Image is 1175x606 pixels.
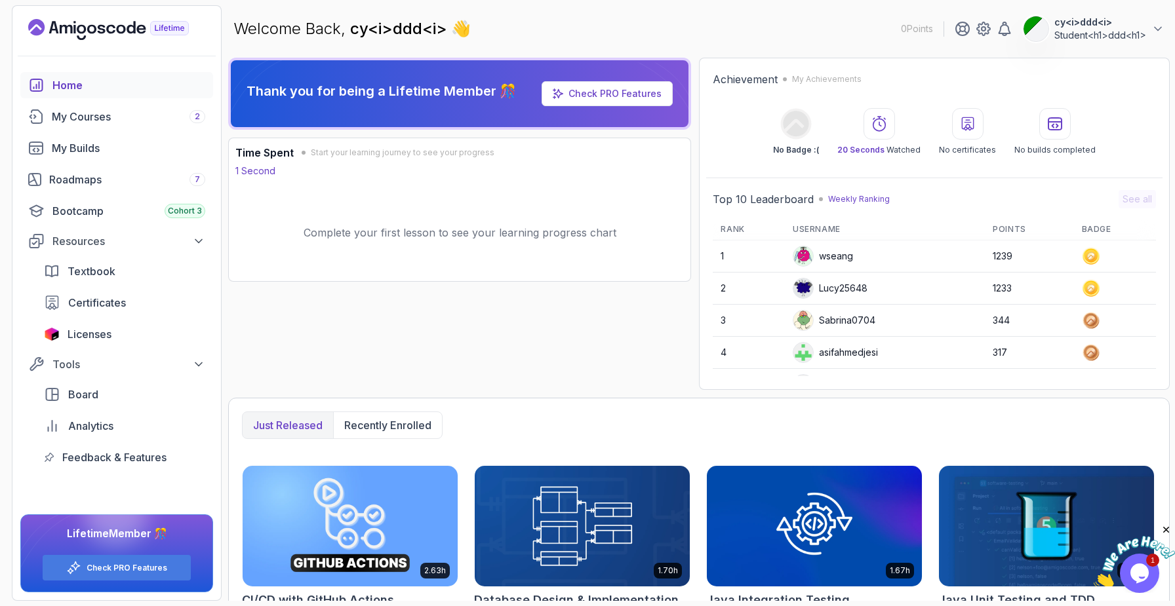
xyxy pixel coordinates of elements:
[785,219,985,240] th: Username
[235,164,275,178] p: 1 Second
[1024,16,1048,41] img: user profile image
[44,328,60,341] img: jetbrains icon
[233,18,471,39] p: Welcome Back,
[1014,145,1096,155] p: No builds completed
[333,412,442,438] button: Recently enrolled
[713,305,785,337] td: 3
[350,19,451,38] span: cy<i>ddd<i>
[52,356,205,372] div: Tools
[1054,16,1146,29] p: cy<i>ddd<i>
[36,413,213,439] a: analytics
[20,166,213,193] a: roadmaps
[793,246,853,267] div: wseang
[36,444,213,470] a: feedback
[451,18,471,40] span: 👋
[20,104,213,130] a: courses
[793,342,878,363] div: asifahmedjesi
[424,565,446,576] p: 2.63h
[985,337,1073,369] td: 317
[68,418,113,434] span: Analytics
[985,305,1073,337] td: 344
[793,278,867,299] div: Lucy25648
[793,310,875,331] div: Sabrina0704
[247,82,516,100] p: Thank you for being a Lifetime Member 🎊
[939,145,996,155] p: No certificates
[792,74,862,85] p: My Achievements
[344,417,431,433] p: Recently enrolled
[985,369,1073,401] td: 302
[168,206,202,216] span: Cohort 3
[87,563,167,573] a: Check PRO Features
[475,466,690,586] img: Database Design & Implementation card
[36,258,213,284] a: textbook
[42,554,191,581] button: Check PRO Features
[773,145,819,155] p: No Badge :(
[52,233,205,249] div: Resources
[311,147,494,158] span: Start your learning journey to see your progress
[828,194,890,204] p: Weekly Ranking
[36,290,213,316] a: certificates
[793,278,813,298] img: default monster avatar
[52,109,205,124] div: My Courses
[20,229,213,253] button: Resources
[939,466,1154,586] img: Java Unit Testing and TDD card
[36,321,213,347] a: licenses
[713,337,785,369] td: 4
[52,140,205,156] div: My Builds
[1094,524,1175,586] iframe: chat widget
[62,449,167,465] span: Feedback & Features
[195,111,200,122] span: 2
[68,263,115,279] span: Textbook
[837,145,885,155] span: 20 Seconds
[1119,190,1156,208] button: See all
[793,311,813,330] img: default monster avatar
[890,565,910,576] p: 1.67h
[68,295,126,311] span: Certificates
[235,145,294,161] h3: Time Spent
[20,72,213,98] a: home
[52,203,205,219] div: Bootcamp
[68,387,98,402] span: Board
[985,273,1073,305] td: 1233
[713,191,814,207] h2: Top 10 Leaderboard
[20,198,213,224] a: bootcamp
[52,77,205,93] div: Home
[985,240,1073,273] td: 1239
[195,174,200,185] span: 7
[985,219,1073,240] th: Points
[793,246,813,266] img: default monster avatar
[68,326,111,342] span: Licenses
[713,219,785,240] th: Rank
[20,135,213,161] a: builds
[542,81,673,106] a: Check PRO Features
[49,172,205,187] div: Roadmaps
[713,369,785,401] td: 5
[713,71,778,87] h2: Achievement
[901,22,933,35] p: 0 Points
[1074,219,1156,240] th: Badge
[1023,16,1165,42] button: user profile imagecy<i>ddd<i>Student<h1>ddd<h1>
[793,374,850,395] div: amacut
[1054,29,1146,42] p: Student<h1>ddd<h1>
[568,88,662,99] a: Check PRO Features
[28,19,219,40] a: Landing page
[243,466,458,586] img: CI/CD with GitHub Actions card
[304,225,616,240] p: Complete your first lesson to see your learning progress chart
[658,565,678,576] p: 1.70h
[837,145,921,155] p: Watched
[707,466,922,586] img: Java Integration Testing card
[20,352,213,376] button: Tools
[243,412,333,438] button: Just released
[713,240,785,273] td: 1
[713,273,785,305] td: 2
[36,381,213,407] a: board
[253,417,323,433] p: Just released
[793,343,813,362] img: user profile image
[793,375,813,394] img: user profile image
